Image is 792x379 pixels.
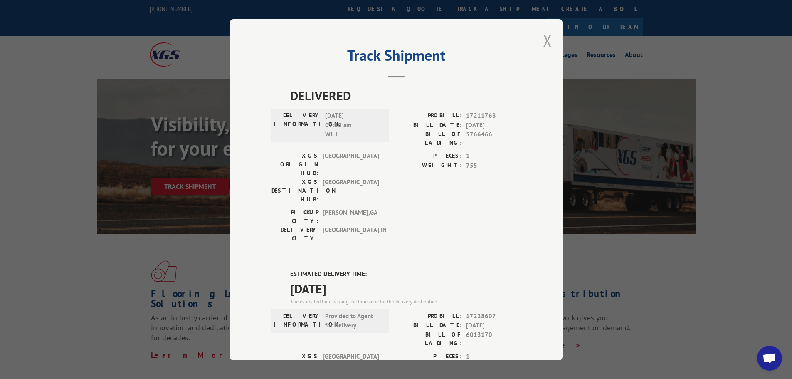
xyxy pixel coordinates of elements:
[466,330,521,347] span: 6013170
[271,352,318,378] label: XGS ORIGIN HUB:
[466,161,521,170] span: 755
[466,321,521,330] span: [DATE]
[323,151,379,178] span: [GEOGRAPHIC_DATA]
[466,352,521,361] span: 1
[466,111,521,121] span: 17211768
[271,178,318,204] label: XGS DESTINATION HUB:
[396,130,462,147] label: BILL OF LADING:
[466,311,521,321] span: 17228607
[274,111,321,139] label: DELIVERY INFORMATION:
[466,120,521,130] span: [DATE]
[323,208,379,225] span: [PERSON_NAME] , GA
[271,225,318,243] label: DELIVERY CITY:
[323,352,379,378] span: [GEOGRAPHIC_DATA]
[543,30,552,52] button: Close modal
[274,311,321,330] label: DELIVERY INFORMATION:
[466,130,521,147] span: 5766466
[757,346,782,371] div: Open chat
[396,352,462,361] label: PIECES:
[396,151,462,161] label: PIECES:
[290,270,521,279] label: ESTIMATED DELIVERY TIME:
[271,50,521,65] h2: Track Shipment
[323,225,379,243] span: [GEOGRAPHIC_DATA] , IN
[396,161,462,170] label: WEIGHT:
[271,151,318,178] label: XGS ORIGIN HUB:
[325,111,381,139] span: [DATE] 07:20 am WILL
[325,311,381,330] span: Provided to Agent for Delivery
[323,178,379,204] span: [GEOGRAPHIC_DATA]
[396,330,462,347] label: BILL OF LADING:
[290,279,521,297] span: [DATE]
[396,111,462,121] label: PROBILL:
[271,208,318,225] label: PICKUP CITY:
[396,321,462,330] label: BILL DATE:
[466,151,521,161] span: 1
[290,86,521,105] span: DELIVERED
[290,297,521,305] div: The estimated time is using the time zone for the delivery destination.
[396,311,462,321] label: PROBILL:
[396,120,462,130] label: BILL DATE:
